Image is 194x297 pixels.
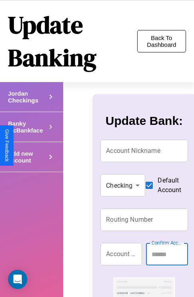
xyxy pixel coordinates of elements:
[152,239,184,246] label: Confirm Account Number
[158,176,181,195] span: Default Account
[8,90,46,104] h4: Jordan Checkings
[8,8,137,74] h1: Update Banking
[8,120,46,134] h4: Banky McBankface
[106,114,183,128] h3: Update Bank:
[8,150,46,164] h4: Add new account
[8,270,27,289] div: Open Intercom Messenger
[100,174,145,197] div: Checking
[137,30,186,52] button: Back To Dashboard
[4,129,10,162] div: Give Feedback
